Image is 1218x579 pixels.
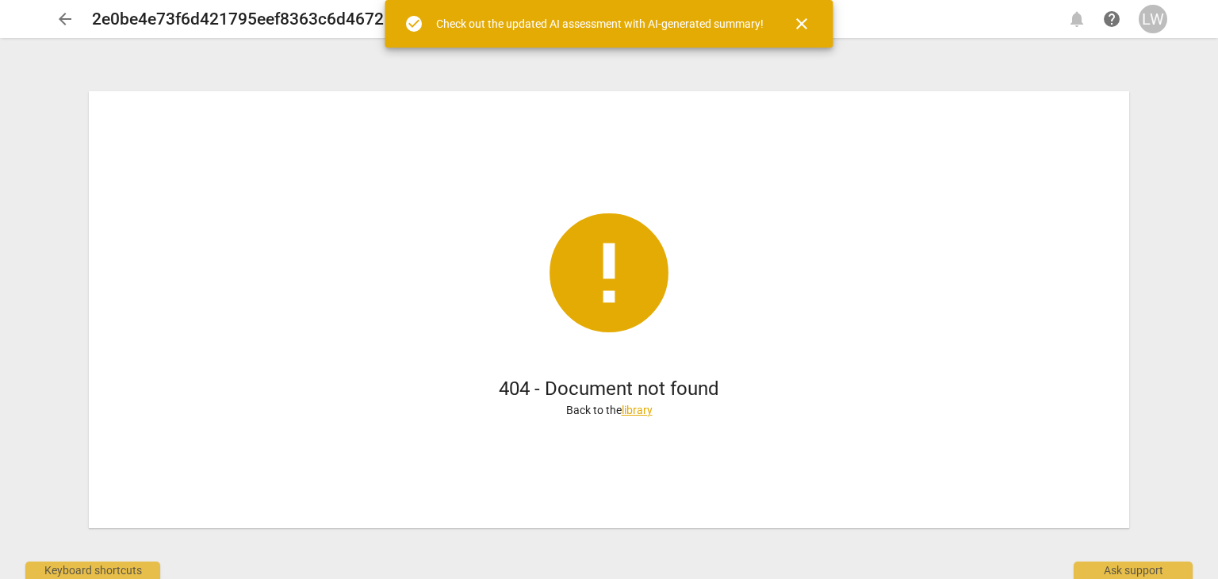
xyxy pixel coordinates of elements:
div: Check out the updated AI assessment with AI-generated summary! [436,16,764,33]
span: check_circle [404,14,423,33]
h1: 404 - Document not found [499,376,719,402]
div: Keyboard shortcuts [25,562,160,579]
div: Ask support [1074,562,1193,579]
p: Back to the [566,402,653,419]
span: close [792,14,811,33]
a: Help [1097,5,1126,33]
span: arrow_back [56,10,75,29]
h2: 2e0be4e73f6d421795eef8363c6d4672 [92,10,384,29]
button: Close [783,5,821,43]
button: LW [1139,5,1167,33]
span: error [538,201,680,344]
span: help [1102,10,1121,29]
a: library [622,404,653,416]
